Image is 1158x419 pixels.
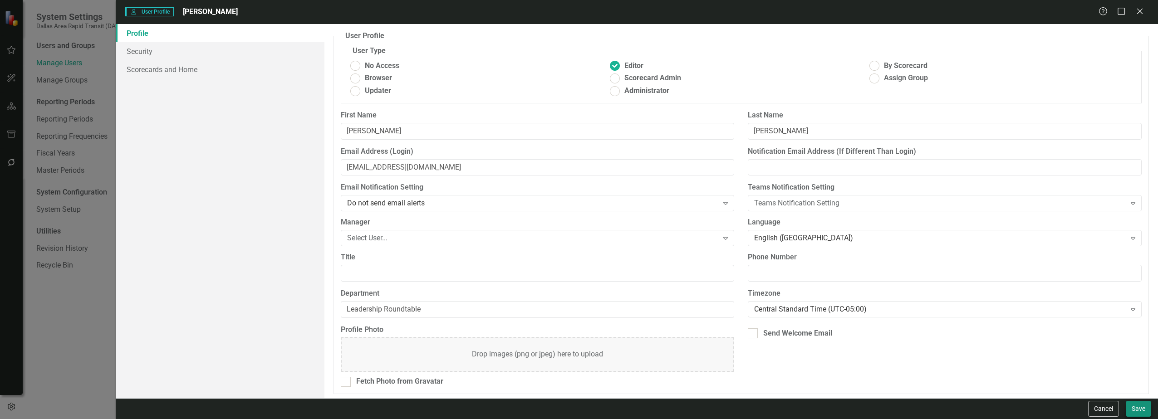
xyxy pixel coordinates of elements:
[748,146,1142,157] label: Notification Email Address (If Different Than Login)
[347,198,718,209] div: Do not send email alerts
[748,252,1142,263] label: Phone Number
[356,376,443,387] div: Fetch Photo from Gravatar
[116,60,324,78] a: Scorecards and Home
[754,304,1125,314] div: Central Standard Time (UTC-05:00)
[748,182,1142,193] label: Teams Notification Setting
[624,73,681,83] span: Scorecard Admin
[341,31,389,41] legend: User Profile
[884,61,927,71] span: By Scorecard
[748,110,1142,121] label: Last Name
[183,7,238,16] span: [PERSON_NAME]
[624,86,669,96] span: Administrator
[365,86,391,96] span: Updater
[341,288,735,299] label: Department
[748,288,1142,299] label: Timezone
[341,252,735,263] label: Title
[748,217,1142,228] label: Language
[116,42,324,60] a: Security
[472,349,603,360] div: Drop images (png or jpeg) here to upload
[1088,401,1119,417] button: Cancel
[1126,401,1151,417] button: Save
[348,46,390,56] legend: User Type
[365,73,392,83] span: Browser
[341,146,735,157] label: Email Address (Login)
[754,233,1125,244] div: English ([GEOGRAPHIC_DATA])
[125,7,173,16] span: User Profile
[624,61,643,71] span: Editor
[347,233,718,244] div: Select User...
[763,328,832,339] div: Send Welcome Email
[341,182,735,193] label: Email Notification Setting
[341,217,735,228] label: Manager
[341,110,735,121] label: First Name
[884,73,928,83] span: Assign Group
[365,61,399,71] span: No Access
[754,198,1125,209] div: Teams Notification Setting
[116,24,324,42] a: Profile
[341,325,735,335] label: Profile Photo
